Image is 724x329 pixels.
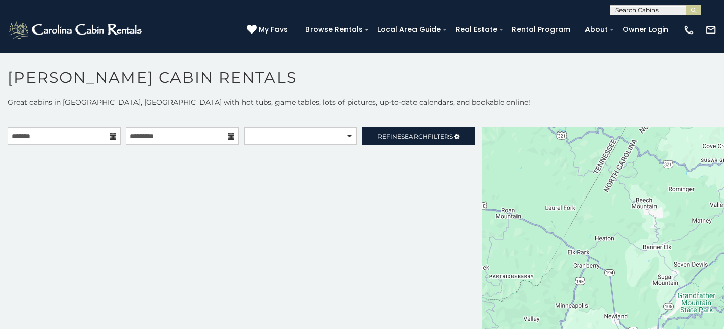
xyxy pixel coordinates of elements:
[259,24,288,35] span: My Favs
[683,24,695,36] img: phone-regular-white.png
[8,20,145,40] img: White-1-2.png
[507,22,575,38] a: Rental Program
[580,22,613,38] a: About
[401,133,428,140] span: Search
[247,24,290,36] a: My Favs
[617,22,673,38] a: Owner Login
[705,24,716,36] img: mail-regular-white.png
[451,22,502,38] a: Real Estate
[372,22,446,38] a: Local Area Guide
[300,22,368,38] a: Browse Rentals
[377,133,453,140] span: Refine Filters
[362,127,475,145] a: RefineSearchFilters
